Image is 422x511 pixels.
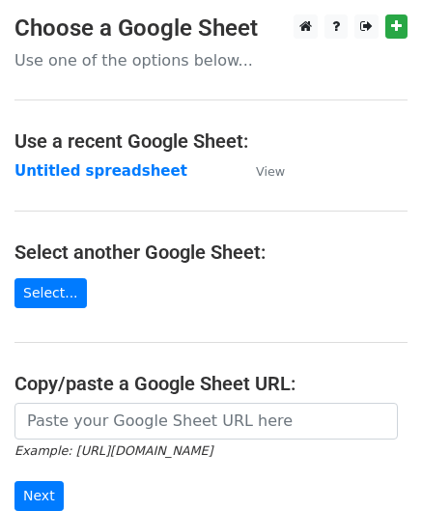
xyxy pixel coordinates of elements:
a: Untitled spreadsheet [14,162,187,180]
h4: Copy/paste a Google Sheet URL: [14,372,408,395]
h4: Select another Google Sheet: [14,241,408,264]
input: Paste your Google Sheet URL here [14,403,398,440]
input: Next [14,481,64,511]
small: View [256,164,285,179]
a: Select... [14,278,87,308]
small: Example: [URL][DOMAIN_NAME] [14,443,212,458]
h3: Choose a Google Sheet [14,14,408,43]
h4: Use a recent Google Sheet: [14,129,408,153]
p: Use one of the options below... [14,50,408,71]
a: View [237,162,285,180]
